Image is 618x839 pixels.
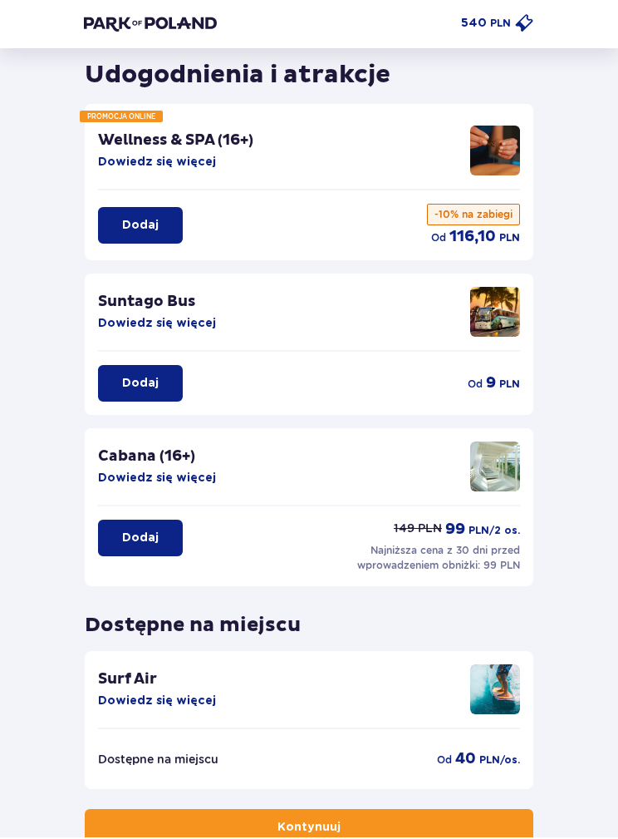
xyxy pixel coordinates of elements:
[122,377,159,393] p: Dodaj
[479,754,520,769] p: PLN /os.
[486,375,496,395] p: 9
[98,317,216,333] button: Dowiedz się więcej
[455,751,476,771] p: 40
[354,545,520,575] p: Najniższa cena z 30 dni przed wprowadzeniem obniżki: 99 PLN
[394,521,442,538] p: 149 PLN
[98,367,183,403] button: Dodaj
[98,694,216,711] button: Dowiedz się więcej
[98,753,218,769] p: Dostępne na miejscu
[122,219,159,235] p: Dodaj
[80,112,163,124] div: PROMOCJA ONLINE
[445,521,465,541] p: 99
[98,471,216,488] button: Dowiedz się więcej
[499,232,520,247] p: PLN
[461,17,487,33] p: 540
[470,289,520,338] img: attraction
[98,671,157,691] p: Surf Air
[499,378,520,393] p: PLN
[98,155,216,172] button: Dowiedz się więcej
[437,754,452,769] p: od
[277,821,341,837] p: Kontynuuj
[85,61,390,92] h1: Udogodnienia i atrakcje
[98,294,195,313] p: Suntago Bus
[427,205,520,227] p: -10% na zabiegi
[449,229,496,249] p: 116,10
[98,521,183,558] button: Dodaj
[98,132,253,152] p: Wellness & SPA (16+)
[470,666,520,716] img: attraction
[122,531,159,548] p: Dodaj
[85,601,301,639] p: Dostępne na miejscu
[468,378,483,393] p: od
[98,209,183,245] button: Dodaj
[490,17,511,32] p: PLN
[84,17,217,33] img: Park of Poland logo
[470,443,520,493] img: attraction
[431,232,446,247] p: od
[468,525,520,540] p: PLN /2 os.
[470,127,520,177] img: attraction
[98,448,195,468] p: Cabana (16+)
